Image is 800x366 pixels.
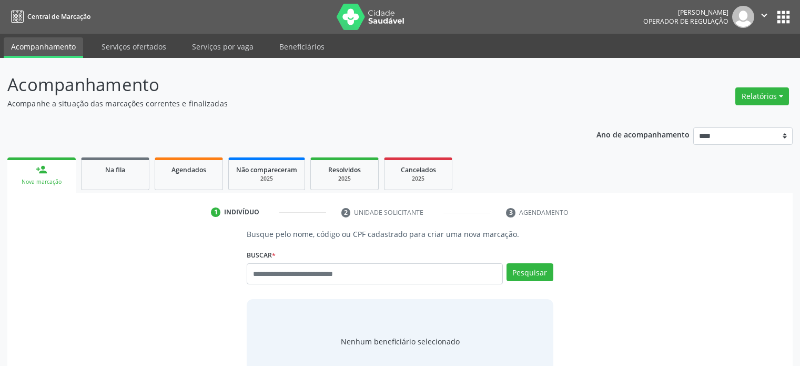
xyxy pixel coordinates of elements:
p: Acompanhe a situação das marcações correntes e finalizadas [7,98,557,109]
div: 2025 [236,175,297,183]
a: Beneficiários [272,37,332,56]
div: Indivíduo [224,207,259,217]
span: Na fila [105,165,125,174]
button: Pesquisar [507,263,553,281]
p: Busque pelo nome, código ou CPF cadastrado para criar uma nova marcação. [247,229,553,240]
button:  [754,6,774,28]
button: Relatórios [735,87,789,105]
span: Operador de regulação [643,17,728,26]
a: Serviços por vaga [185,37,261,56]
div: 2025 [318,175,371,183]
span: Agendados [171,165,206,174]
a: Central de Marcação [7,8,90,25]
a: Serviços ofertados [94,37,174,56]
div: Nova marcação [15,178,68,186]
p: Ano de acompanhamento [596,127,690,141]
img: img [732,6,754,28]
span: Cancelados [401,165,436,174]
span: Central de Marcação [27,12,90,21]
label: Buscar [247,247,276,263]
span: Nenhum beneficiário selecionado [341,336,460,347]
p: Acompanhamento [7,72,557,98]
div: person_add [36,164,47,175]
span: Não compareceram [236,165,297,174]
div: [PERSON_NAME] [643,8,728,17]
span: Resolvidos [328,165,361,174]
a: Acompanhamento [4,37,83,58]
div: 1 [211,207,220,217]
button: apps [774,8,793,26]
div: 2025 [392,175,444,183]
i:  [758,9,770,21]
